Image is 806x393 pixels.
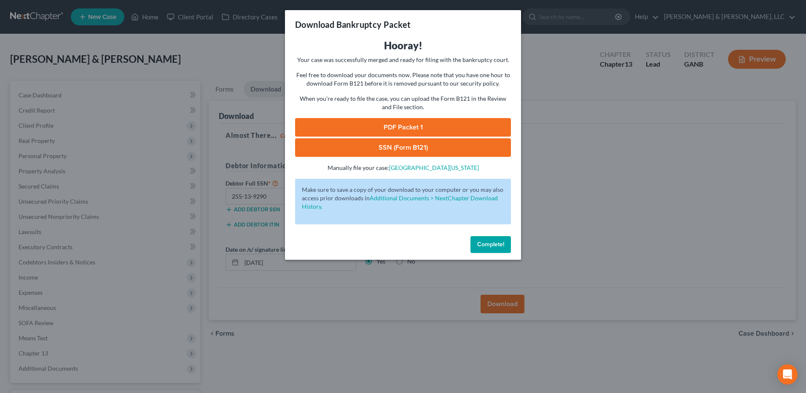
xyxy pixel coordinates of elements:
[477,241,504,248] span: Complete!
[295,118,511,137] a: PDF Packet 1
[295,39,511,52] h3: Hooray!
[389,164,479,171] a: [GEOGRAPHIC_DATA][US_STATE]
[295,71,511,88] p: Feel free to download your documents now. Please note that you have one hour to download Form B12...
[295,138,511,157] a: SSN (Form B121)
[295,164,511,172] p: Manually file your case:
[295,19,411,30] h3: Download Bankruptcy Packet
[302,194,498,210] a: Additional Documents > NextChapter Download History.
[295,56,511,64] p: Your case was successfully merged and ready for filing with the bankruptcy court.
[295,94,511,111] p: When you're ready to file the case, you can upload the Form B121 in the Review and File section.
[777,364,798,385] div: Open Intercom Messenger
[302,186,504,211] p: Make sure to save a copy of your download to your computer or you may also access prior downloads in
[470,236,511,253] button: Complete!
